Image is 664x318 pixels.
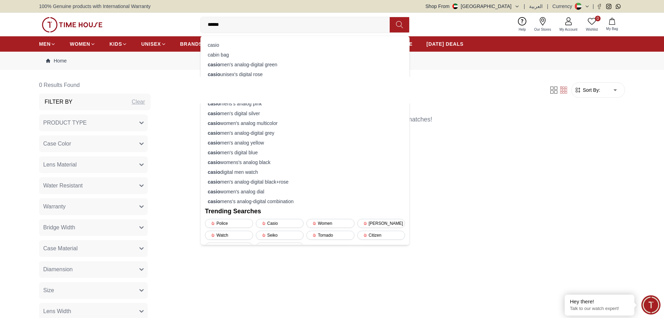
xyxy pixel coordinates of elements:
[552,3,575,10] div: Currency
[595,16,601,21] span: 0
[208,72,220,77] strong: casio
[205,148,405,157] div: men's digital blue
[426,3,520,10] button: Shop From[GEOGRAPHIC_DATA]
[205,138,405,148] div: men's analog yellow
[43,307,71,316] span: Lens Width
[208,189,220,194] strong: casio
[46,57,67,64] a: Home
[43,182,83,190] span: Water Resistant
[205,219,253,228] div: Police
[205,128,405,138] div: men's analog-digital grey
[208,120,220,126] strong: casio
[357,231,405,240] div: Citizen
[208,111,220,116] strong: casio
[205,206,405,216] h2: Trending Searches
[516,27,529,32] span: Help
[39,114,148,131] button: PRODUCT TYPE
[427,38,464,50] a: [DATE] DEALS
[205,177,405,187] div: men's analog-digital black+rose
[208,62,220,67] strong: casio
[256,243,304,252] div: watches
[39,135,148,152] button: Case Color
[205,197,405,206] div: mens's analog-digital combination
[208,130,220,136] strong: casio
[557,27,580,32] span: My Account
[593,3,594,10] span: |
[109,40,122,47] span: KIDS
[256,219,304,228] div: Casio
[205,231,253,240] div: Watch
[570,298,629,305] div: Hey there!
[43,244,78,253] span: Case Material
[39,261,148,278] button: Diamension
[43,265,72,274] span: Diamension
[39,282,148,299] button: Size
[524,3,525,10] span: |
[39,240,148,257] button: Case Material
[570,306,629,312] p: Talk to our watch expert!
[205,109,405,118] div: men's digital silver
[208,160,220,165] strong: casio
[208,140,220,146] strong: casio
[43,202,66,211] span: Warranty
[530,16,555,34] a: Our Stores
[45,98,72,106] h3: Filter By
[306,231,354,240] div: Tornado
[39,40,51,47] span: MEN
[39,38,56,50] a: MEN
[132,98,145,106] div: Clear
[43,223,75,232] span: Bridge Width
[70,40,90,47] span: WOMEN
[39,198,148,215] button: Warranty
[602,16,622,33] button: My Bag
[205,118,405,128] div: women's analog multicolor
[39,219,148,236] button: Bridge Width
[43,161,77,169] span: Lens Material
[641,295,661,315] div: Chat Widget
[141,38,166,50] a: UNISEX
[205,40,405,50] div: casio
[205,243,253,252] div: 1300
[581,87,600,94] span: Sort By:
[208,179,220,185] strong: casio
[582,16,602,34] a: 0Wishlist
[39,156,148,173] button: Lens Material
[583,27,601,32] span: Wishlist
[514,16,530,34] a: Help
[597,4,602,9] a: Facebook
[208,101,220,106] strong: casio
[606,4,611,9] a: Instagram
[205,99,405,109] div: mens's analog pink
[529,3,543,10] button: العربية
[208,199,220,204] strong: casio
[180,38,203,50] a: BRANDS
[109,38,127,50] a: KIDS
[256,231,304,240] div: Seiko
[205,187,405,197] div: women's analog dial
[306,219,354,228] div: Women
[141,40,161,47] span: UNISEX
[208,169,220,175] strong: casio
[42,17,102,32] img: ...
[39,3,151,10] span: 100% Genuine products with International Warranty
[205,69,405,79] div: unisex's digital rose
[70,38,96,50] a: WOMEN
[205,157,405,167] div: womens's analog black
[205,167,405,177] div: digital men watch
[205,50,405,60] div: cabin bag
[603,26,621,31] span: My Bag
[574,87,600,94] button: Sort By:
[156,106,625,135] div: We couldn't find any matches!
[39,77,151,94] h6: 0 Results Found
[39,177,148,194] button: Water Resistant
[616,4,621,9] a: Whatsapp
[39,52,625,70] nav: Breadcrumb
[427,40,464,47] span: [DATE] DEALS
[43,286,54,295] span: Size
[180,40,203,47] span: BRANDS
[208,150,220,155] strong: casio
[547,3,548,10] span: |
[43,119,87,127] span: PRODUCT TYPE
[357,219,405,228] div: [PERSON_NAME]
